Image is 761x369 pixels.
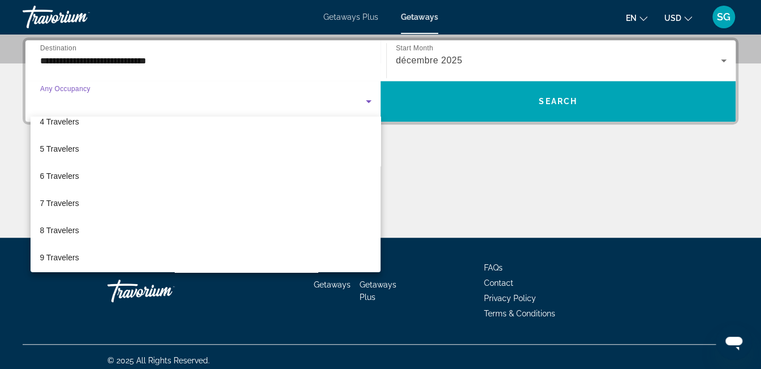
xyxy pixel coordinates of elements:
span: 7 Travelers [40,196,79,210]
span: 8 Travelers [40,224,79,237]
iframe: Bouton de lancement de la fenêtre de messagerie [716,324,752,360]
span: 9 Travelers [40,251,79,264]
span: 6 Travelers [40,169,79,183]
span: 5 Travelers [40,142,79,156]
span: 4 Travelers [40,115,79,128]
